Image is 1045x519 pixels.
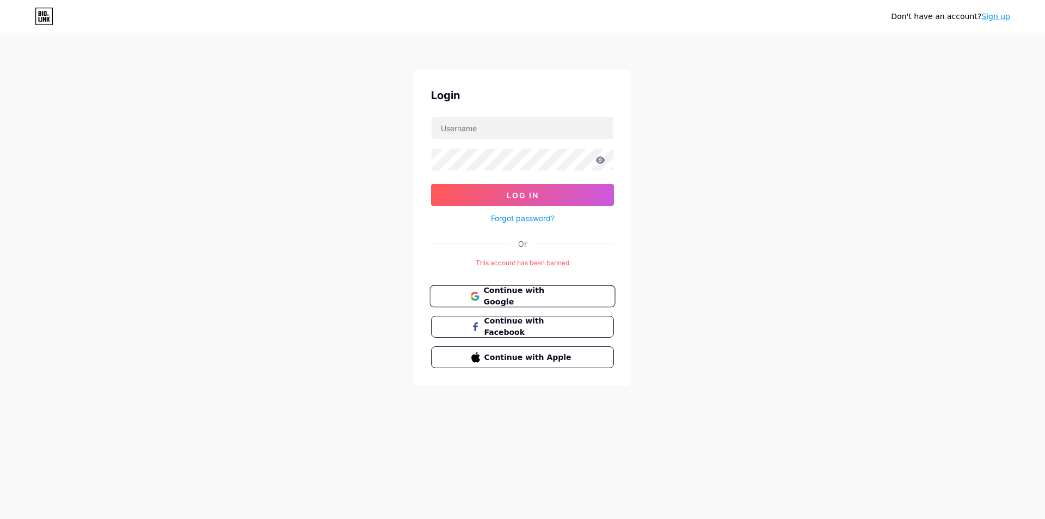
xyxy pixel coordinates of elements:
[431,316,614,338] button: Continue with Facebook
[429,285,615,308] button: Continue with Google
[431,87,614,103] div: Login
[484,352,574,363] span: Continue with Apple
[507,191,539,200] span: Log In
[491,212,555,224] a: Forgot password?
[431,184,614,206] button: Log In
[483,285,574,308] span: Continue with Google
[891,11,1010,22] div: Don't have an account?
[518,238,527,249] div: Or
[431,346,614,368] button: Continue with Apple
[484,315,574,338] span: Continue with Facebook
[431,285,614,307] a: Continue with Google
[431,258,614,268] div: This account has been banned
[432,117,613,139] input: Username
[981,12,1010,21] a: Sign up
